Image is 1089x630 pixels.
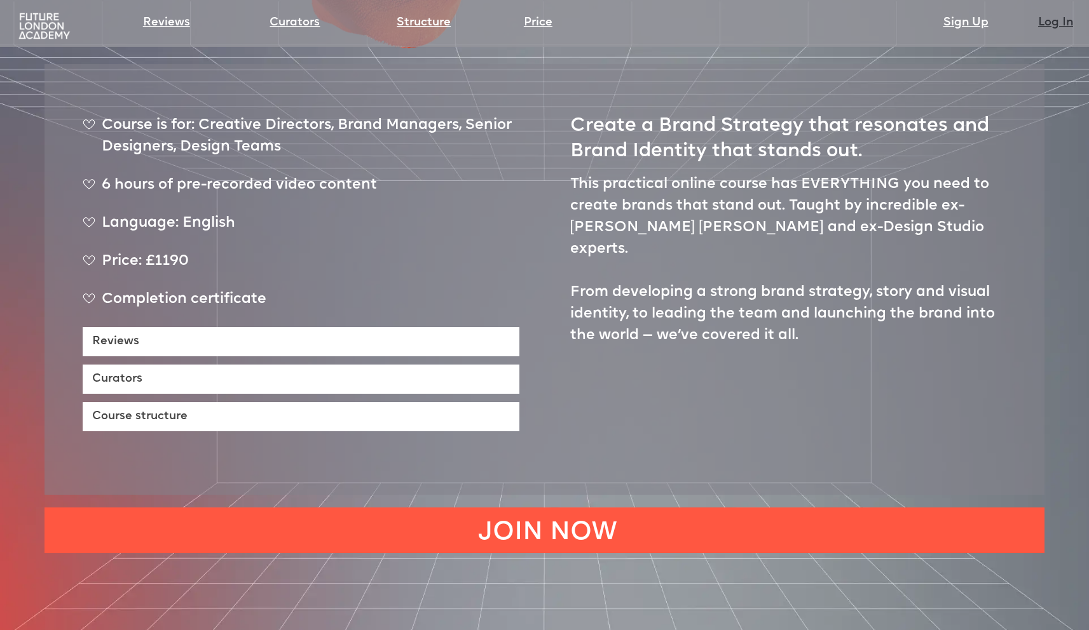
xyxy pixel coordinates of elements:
a: Reviews [83,327,519,356]
h2: Create a Brand Strategy that resonates and Brand Identity that stands out. [570,102,1007,164]
div: 6 hours of pre-recorded video content [83,175,519,206]
a: Course structure [83,402,519,431]
div: Language: English [83,213,519,245]
a: Curators [270,14,320,32]
a: Reviews [143,14,190,32]
div: Completion certificate [83,289,519,321]
p: This practical online course has EVERYTHING you need to create brands that stand out. Taught by i... [570,174,1007,347]
a: Structure [397,14,451,32]
a: Curators [83,365,519,394]
a: Sign Up [943,14,989,32]
a: JOIN NOW [45,507,1044,553]
div: Course is for: Creative Directors, Brand Managers, Senior Designers, Design Teams [83,115,519,168]
a: Log In [1038,14,1073,32]
div: Price: £1190 [83,251,519,283]
a: Price [524,14,552,32]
